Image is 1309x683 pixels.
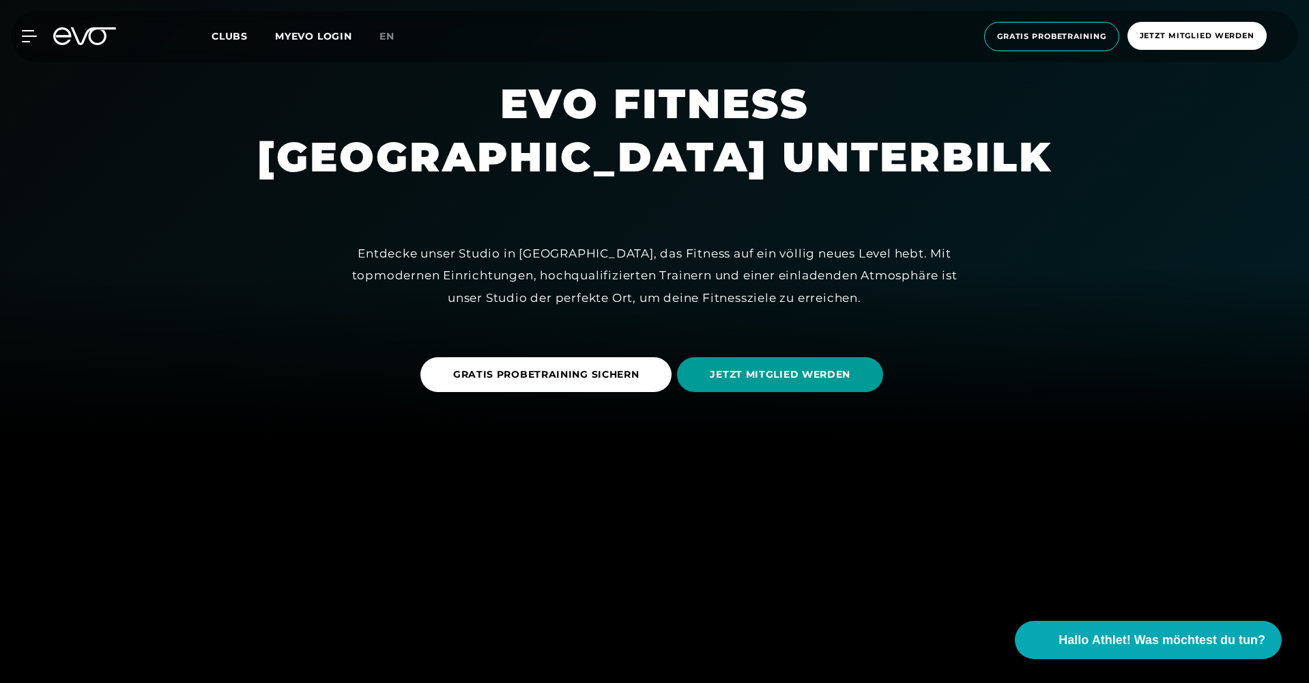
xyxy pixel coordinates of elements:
[997,31,1106,42] span: Gratis Probetraining
[1140,30,1254,42] span: Jetzt Mitglied werden
[212,29,275,42] a: Clubs
[453,367,639,382] span: GRATIS PROBETRAINING SICHERN
[1059,631,1265,650] span: Hallo Athlet! Was möchtest du tun?
[212,30,248,42] span: Clubs
[347,242,962,309] div: Entdecke unser Studio in [GEOGRAPHIC_DATA], das Fitness auf ein völlig neues Level hebt. Mit topm...
[379,30,394,42] span: en
[980,22,1123,51] a: Gratis Probetraining
[275,30,352,42] a: MYEVO LOGIN
[379,29,411,44] a: en
[710,367,850,382] span: JETZT MITGLIED WERDEN
[1015,621,1282,659] button: Hallo Athlet! Was möchtest du tun?
[677,347,889,402] a: JETZT MITGLIED WERDEN
[420,347,678,402] a: GRATIS PROBETRAINING SICHERN
[1123,22,1271,51] a: Jetzt Mitglied werden
[257,77,1052,184] h1: EVO FITNESS [GEOGRAPHIC_DATA] UNTERBILK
